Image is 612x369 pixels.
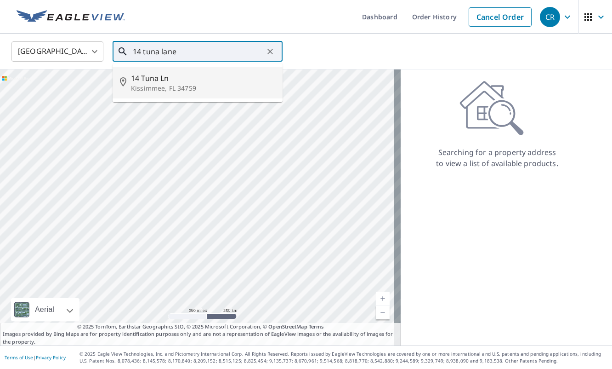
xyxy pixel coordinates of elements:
input: Search by address or latitude-longitude [133,39,264,64]
div: CR [540,7,560,27]
a: Current Level 5, Zoom Out [376,306,390,319]
a: Privacy Policy [36,354,66,361]
a: Terms of Use [5,354,33,361]
a: OpenStreetMap [268,323,307,330]
a: Current Level 5, Zoom In [376,292,390,306]
div: [GEOGRAPHIC_DATA] [11,39,103,64]
p: Searching for a property address to view a list of available products. [436,147,559,169]
a: Terms [309,323,324,330]
div: Aerial [11,298,79,321]
span: © 2025 TomTom, Earthstar Geographics SIO, © 2025 Microsoft Corporation, © [77,323,324,331]
p: Kissimmee, FL 34759 [131,84,275,93]
img: EV Logo [17,10,125,24]
div: Aerial [32,298,57,321]
span: 14 Tuna Ln [131,73,275,84]
button: Clear [264,45,277,58]
p: © 2025 Eagle View Technologies, Inc. and Pictometry International Corp. All Rights Reserved. Repo... [79,351,607,364]
a: Cancel Order [469,7,532,27]
p: | [5,355,66,360]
